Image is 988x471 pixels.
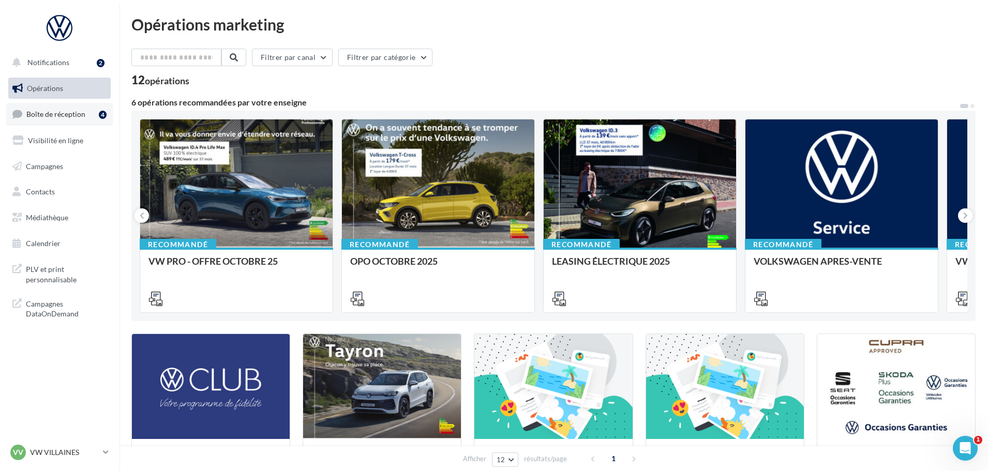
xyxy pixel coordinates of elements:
[953,436,978,461] iframe: Intercom live chat
[6,130,113,151] a: Visibilité en ligne
[28,136,83,145] span: Visibilité en ligne
[6,258,113,288] a: PLV et print personnalisable
[26,297,107,319] span: Campagnes DataOnDemand
[26,213,68,222] span: Médiathèque
[13,447,23,458] span: VV
[26,110,85,118] span: Boîte de réception
[30,447,99,458] p: VW VILLAINES
[524,454,567,464] span: résultats/page
[745,239,821,250] div: Recommandé
[6,103,113,125] a: Boîte de réception4
[131,74,189,86] div: 12
[26,239,61,248] span: Calendrier
[6,181,113,203] a: Contacts
[754,256,930,277] div: VOLKSWAGEN APRES-VENTE
[497,455,505,464] span: 12
[97,59,104,67] div: 2
[6,52,109,73] button: Notifications 2
[492,452,518,467] button: 12
[6,207,113,229] a: Médiathèque
[463,454,486,464] span: Afficher
[26,187,55,196] span: Contacts
[140,239,216,250] div: Recommandé
[605,450,622,467] span: 1
[27,84,63,93] span: Opérations
[6,156,113,177] a: Campagnes
[252,49,333,66] button: Filtrer par canal
[99,111,107,119] div: 4
[350,256,526,277] div: OPO OCTOBRE 2025
[552,256,728,277] div: LEASING ÉLECTRIQUE 2025
[341,239,418,250] div: Recommandé
[131,17,976,32] div: Opérations marketing
[26,262,107,284] span: PLV et print personnalisable
[148,256,324,277] div: VW PRO - OFFRE OCTOBRE 25
[974,436,982,444] span: 1
[6,233,113,254] a: Calendrier
[27,58,69,67] span: Notifications
[26,161,63,170] span: Campagnes
[8,443,111,462] a: VV VW VILLAINES
[6,293,113,323] a: Campagnes DataOnDemand
[338,49,432,66] button: Filtrer par catégorie
[131,98,959,107] div: 6 opérations recommandées par votre enseigne
[543,239,620,250] div: Recommandé
[145,76,189,85] div: opérations
[6,78,113,99] a: Opérations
